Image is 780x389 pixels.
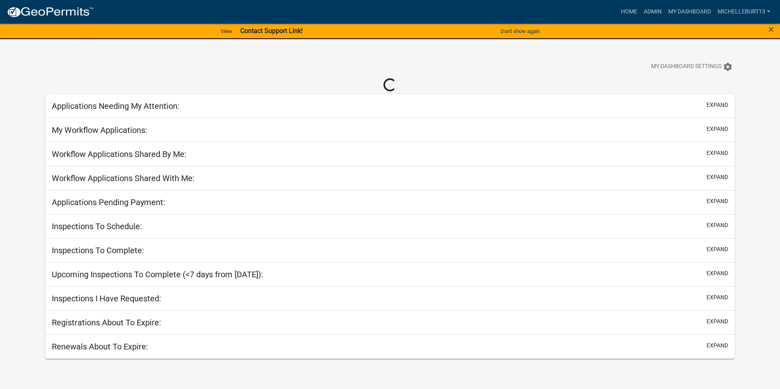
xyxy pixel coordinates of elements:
[707,221,728,230] button: expand
[52,173,195,183] h5: Workflow Applications Shared With Me:
[52,245,144,255] h5: Inspections To Complete:
[640,4,665,20] a: Admin
[651,62,721,72] span: My Dashboard Settings
[52,294,161,303] h5: Inspections I Have Requested:
[707,245,728,254] button: expand
[707,293,728,302] button: expand
[645,59,739,75] button: My Dashboard Settingssettings
[769,24,774,34] button: Close
[707,269,728,278] button: expand
[52,149,186,159] h5: Workflow Applications Shared By Me:
[52,221,142,231] h5: Inspections To Schedule:
[52,342,148,351] h5: Renewals About To Expire:
[240,27,303,35] strong: Contact Support Link!
[723,62,733,72] i: settings
[52,270,263,279] h5: Upcoming Inspections To Complete (<7 days from [DATE]):
[52,197,165,207] h5: Applications Pending Payment:
[497,24,543,38] button: Don't show again
[618,4,640,20] a: Home
[707,173,728,181] button: expand
[52,125,147,135] h5: My Workflow Applications:
[707,197,728,206] button: expand
[714,4,773,20] a: michelleburt13
[52,101,179,111] h5: Applications Needing My Attention:
[707,149,728,157] button: expand
[217,24,235,38] a: View
[707,101,728,109] button: expand
[707,341,728,350] button: expand
[707,125,728,133] button: expand
[665,4,714,20] a: My Dashboard
[707,317,728,326] button: expand
[52,318,161,327] h5: Registrations About To Expire:
[769,24,774,35] span: ×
